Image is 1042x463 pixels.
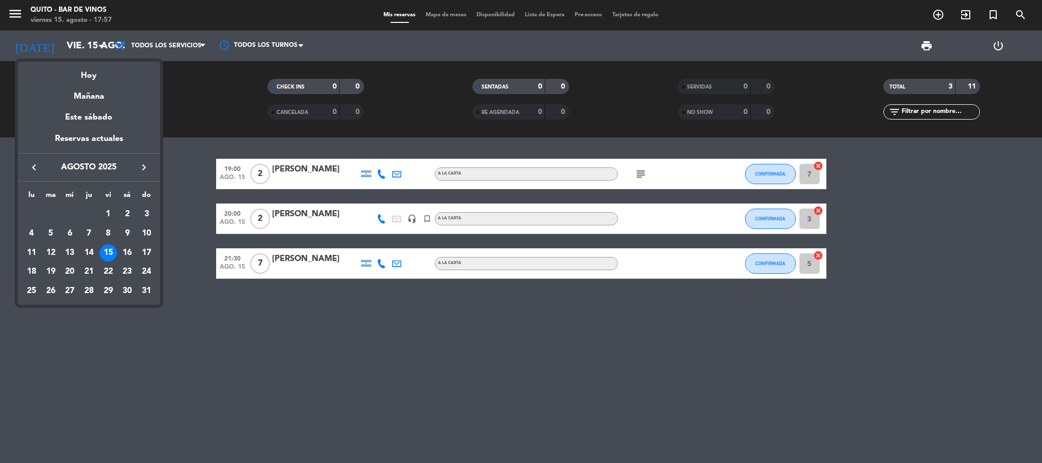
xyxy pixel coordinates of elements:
[42,244,59,262] div: 12
[99,189,118,205] th: viernes
[135,161,153,174] button: keyboard_arrow_right
[80,264,98,281] div: 21
[118,282,136,300] div: 30
[22,281,41,301] td: 25 de agosto de 2025
[137,224,156,243] td: 10 de agosto de 2025
[138,225,155,242] div: 10
[99,224,118,243] td: 8 de agosto de 2025
[118,206,136,223] div: 2
[100,264,117,281] div: 22
[22,243,41,263] td: 11 de agosto de 2025
[99,263,118,282] td: 22 de agosto de 2025
[118,281,137,301] td: 30 de agosto de 2025
[100,206,117,223] div: 1
[42,282,59,300] div: 26
[18,103,160,132] div: Este sábado
[137,263,156,282] td: 24 de agosto de 2025
[79,243,99,263] td: 14 de agosto de 2025
[99,243,118,263] td: 15 de agosto de 2025
[43,161,135,174] span: agosto 2025
[41,224,61,243] td: 5 de agosto de 2025
[60,189,79,205] th: miércoles
[80,244,98,262] div: 14
[118,244,136,262] div: 16
[138,264,155,281] div: 24
[137,281,156,301] td: 31 de agosto de 2025
[23,264,40,281] div: 18
[42,225,59,242] div: 5
[137,205,156,224] td: 3 de agosto de 2025
[138,206,155,223] div: 3
[118,225,136,242] div: 9
[41,263,61,282] td: 19 de agosto de 2025
[138,244,155,262] div: 17
[22,205,99,224] td: AGO.
[100,244,117,262] div: 15
[99,281,118,301] td: 29 de agosto de 2025
[61,264,78,281] div: 20
[79,224,99,243] td: 7 de agosto de 2025
[41,281,61,301] td: 26 de agosto de 2025
[99,205,118,224] td: 1 de agosto de 2025
[118,224,137,243] td: 9 de agosto de 2025
[100,282,117,300] div: 29
[60,224,79,243] td: 6 de agosto de 2025
[23,244,40,262] div: 11
[42,264,59,281] div: 19
[137,189,156,205] th: domingo
[23,225,40,242] div: 4
[25,161,43,174] button: keyboard_arrow_left
[118,264,136,281] div: 23
[60,243,79,263] td: 13 de agosto de 2025
[100,225,117,242] div: 8
[138,282,155,300] div: 31
[80,225,98,242] div: 7
[118,189,137,205] th: sábado
[137,243,156,263] td: 17 de agosto de 2025
[79,189,99,205] th: jueves
[28,161,40,173] i: keyboard_arrow_left
[61,244,78,262] div: 13
[118,205,137,224] td: 2 de agosto de 2025
[79,263,99,282] td: 21 de agosto de 2025
[118,263,137,282] td: 23 de agosto de 2025
[18,132,160,153] div: Reservas actuales
[23,282,40,300] div: 25
[61,225,78,242] div: 6
[60,281,79,301] td: 27 de agosto de 2025
[60,263,79,282] td: 20 de agosto de 2025
[41,189,61,205] th: martes
[79,281,99,301] td: 28 de agosto de 2025
[22,263,41,282] td: 18 de agosto de 2025
[61,282,78,300] div: 27
[18,62,160,82] div: Hoy
[138,161,150,173] i: keyboard_arrow_right
[118,243,137,263] td: 16 de agosto de 2025
[22,224,41,243] td: 4 de agosto de 2025
[22,189,41,205] th: lunes
[41,243,61,263] td: 12 de agosto de 2025
[80,282,98,300] div: 28
[18,82,160,103] div: Mañana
